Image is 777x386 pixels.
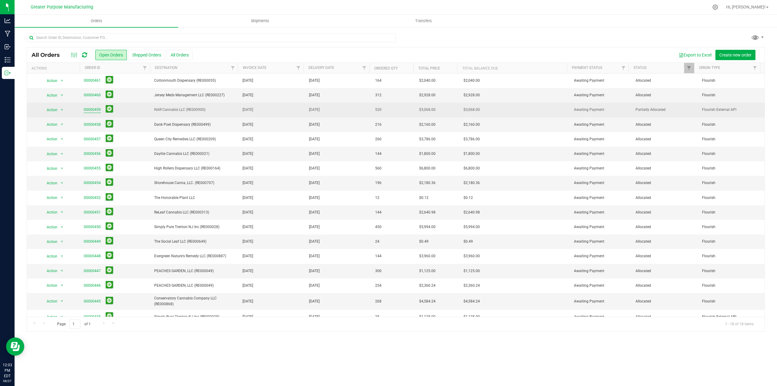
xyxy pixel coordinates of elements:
span: $1,800.00 [463,151,480,157]
span: 268 [375,299,382,304]
span: [DATE] [309,92,320,98]
span: [DATE] [309,107,320,113]
span: Action [41,150,58,158]
span: $3,786.00 [463,136,480,142]
span: $2,160.00 [463,122,480,128]
iframe: Resource center [6,337,24,356]
span: ReLeaf Cannabis LLC (RE000313) [154,210,235,215]
a: Payment Status [572,66,602,70]
span: Action [41,208,58,217]
span: Action [41,77,58,85]
span: 24 [375,239,379,244]
span: Awaiting Payment [574,92,629,98]
span: Jersey Meds Management LLC (RE000227) [154,92,235,98]
a: 00000446 [84,283,101,289]
span: [DATE] [243,180,253,186]
span: Action [41,193,58,202]
button: Export to Excel [675,50,715,60]
inline-svg: Inventory [5,57,11,63]
span: Shorehouse Canna, LLC. (RE000707) [154,180,235,186]
span: Flourish [702,151,761,157]
span: $4,584.24 [419,299,436,304]
span: Allocated [636,224,694,230]
span: NAR Cannabis LLC (RE000900) [154,107,235,113]
button: Create new order [715,50,755,60]
a: 00000447 [84,268,101,274]
span: 144 [375,253,382,259]
span: 144 [375,151,382,157]
span: Action [41,237,58,246]
span: Page of 1 [52,319,96,329]
a: Orders [15,15,178,27]
span: Action [41,164,58,173]
span: $6,800.00 [463,166,480,171]
span: $2,928.00 [419,92,436,98]
span: Action [41,179,58,187]
span: $0.49 [463,239,473,244]
a: Delivery Date [308,66,334,70]
span: Action [41,252,58,261]
span: [DATE] [309,180,320,186]
span: 560 [375,166,382,171]
span: [DATE] [243,210,253,215]
span: Shipments [243,18,277,24]
span: Awaiting Payment [574,239,629,244]
span: [DATE] [243,253,253,259]
a: 00000459 [84,107,101,113]
span: Transfers [407,18,440,24]
input: 1 [70,319,80,329]
span: Conservatory Cannabis Company LLC (RE000868) [154,295,235,307]
span: $3,068.00 [419,107,436,113]
span: Awaiting Payment [574,314,629,320]
span: $1,800.00 [419,151,436,157]
a: 00000435 [84,314,101,320]
span: Partially Allocated [636,107,694,113]
span: Action [41,91,58,100]
span: 300 [375,268,382,274]
span: select [58,237,66,246]
inline-svg: Outbound [5,70,11,76]
span: Flourish External API [702,107,761,113]
div: Manage settings [711,4,719,10]
span: Awaiting Payment [574,107,629,113]
span: Allocated [636,151,694,157]
span: [DATE] [309,122,320,128]
span: Flourish [702,122,761,128]
span: [DATE] [243,239,253,244]
span: Allocated [636,180,694,186]
button: All Orders [167,50,193,60]
span: select [58,179,66,187]
a: 00000452 [84,195,101,201]
span: Allocated [636,283,694,289]
a: 00000457 [84,136,101,142]
span: Flourish [702,299,761,304]
inline-svg: Analytics [5,18,11,24]
span: select [58,193,66,202]
span: Action [41,313,58,321]
span: select [58,208,66,217]
span: 312 [375,92,382,98]
a: Filter [618,63,628,73]
span: Evergreen Nature's Remedy LLC (RE000887) [154,253,235,259]
span: $2,040.00 [463,78,480,84]
a: Shipments [178,15,342,27]
inline-svg: Inbound [5,44,11,50]
span: [DATE] [243,299,253,304]
a: Filter [228,63,238,73]
span: Awaiting Payment [574,195,629,201]
span: $5,994.00 [419,224,436,230]
span: $5,994.00 [463,224,480,230]
a: Filter [684,63,694,73]
a: Destination [155,66,178,70]
span: select [58,267,66,275]
span: 254 [375,283,382,289]
span: Action [41,281,58,290]
a: Origin Type [699,66,720,70]
span: Action [41,223,58,231]
span: 520 [375,107,382,113]
span: [DATE] [243,78,253,84]
span: Flourish [702,78,761,84]
span: [DATE] [243,107,253,113]
span: $3,960.00 [419,253,436,259]
span: select [58,164,66,173]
